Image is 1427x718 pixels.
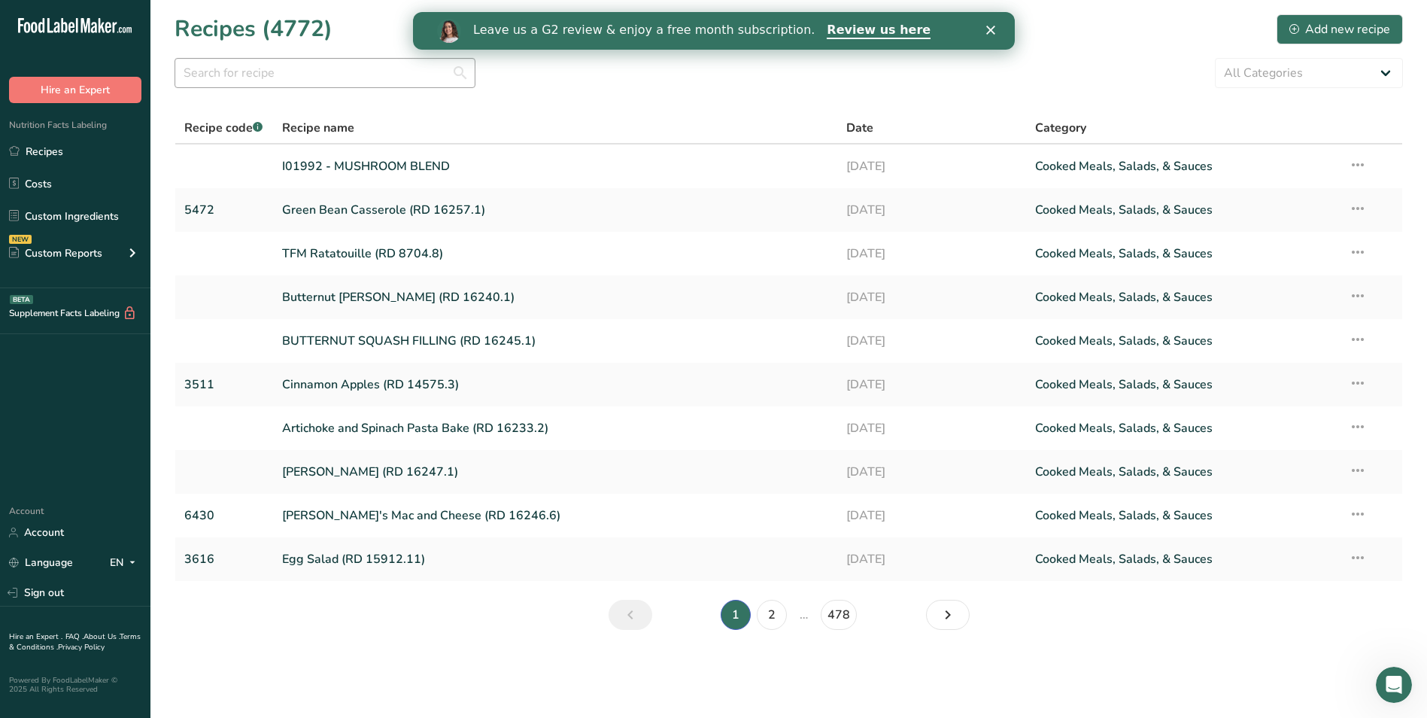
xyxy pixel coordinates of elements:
a: FAQ . [65,631,83,642]
div: Add new recipe [1289,20,1390,38]
a: Artichoke and Spinach Pasta Bake (RD 16233.2) [282,412,829,444]
span: Date [846,119,873,137]
a: Cooked Meals, Salads, & Sauces [1035,369,1331,400]
a: [DATE] [846,500,1016,531]
a: Cooked Meals, Salads, & Sauces [1035,500,1331,531]
div: Powered By FoodLabelMaker © 2025 All Rights Reserved [9,676,141,694]
a: Hire an Expert . [9,631,62,642]
div: EN [110,554,141,572]
a: Cooked Meals, Salads, & Sauces [1035,151,1331,182]
a: [PERSON_NAME]'s Mac and Cheese (RD 16246.6) [282,500,829,531]
a: Next page [926,600,970,630]
a: 3511 [184,369,264,400]
a: Privacy Policy [58,642,105,653]
a: [DATE] [846,325,1016,357]
iframe: Intercom live chat banner [413,12,1015,50]
a: Cooked Meals, Salads, & Sauces [1035,543,1331,575]
a: Page 478. [821,600,857,630]
a: [PERSON_NAME] (RD 16247.1) [282,456,829,488]
a: 3616 [184,543,264,575]
h1: Recipes (4772) [175,12,332,46]
a: Cooked Meals, Salads, & Sauces [1035,412,1331,444]
a: Cooked Meals, Salads, & Sauces [1035,325,1331,357]
span: Category [1035,119,1086,137]
div: Close [573,14,588,23]
a: Cooked Meals, Salads, & Sauces [1035,456,1331,488]
a: I01992 - MUSHROOM BLEND [282,151,829,182]
button: Hire an Expert [9,77,141,103]
a: 6430 [184,500,264,531]
a: BUTTERNUT SQUASH FILLING (RD 16245.1) [282,325,829,357]
a: TFM Ratatouille (RD 8704.8) [282,238,829,269]
input: Search for recipe [175,58,475,88]
a: Green Bean Casserole (RD 16257.1) [282,194,829,226]
a: [DATE] [846,456,1016,488]
a: Egg Salad (RD 15912.11) [282,543,829,575]
a: [DATE] [846,281,1016,313]
a: [DATE] [846,412,1016,444]
a: About Us . [83,631,120,642]
div: Custom Reports [9,245,102,261]
a: Page 2. [757,600,787,630]
a: Cooked Meals, Salads, & Sauces [1035,194,1331,226]
a: Terms & Conditions . [9,631,141,653]
a: Previous page [609,600,652,630]
a: Language [9,549,73,576]
a: [DATE] [846,151,1016,182]
a: Cinnamon Apples (RD 14575.3) [282,369,829,400]
div: NEW [9,235,32,244]
a: 5472 [184,194,264,226]
a: Cooked Meals, Salads, & Sauces [1035,238,1331,269]
button: Add new recipe [1277,14,1403,44]
span: Recipe name [282,119,354,137]
a: [DATE] [846,194,1016,226]
div: BETA [10,295,33,304]
a: Butternut [PERSON_NAME] (RD 16240.1) [282,281,829,313]
a: [DATE] [846,543,1016,575]
span: Recipe code [184,120,263,136]
iframe: Intercom live chat [1376,667,1412,703]
a: Cooked Meals, Salads, & Sauces [1035,281,1331,313]
a: [DATE] [846,369,1016,400]
a: [DATE] [846,238,1016,269]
